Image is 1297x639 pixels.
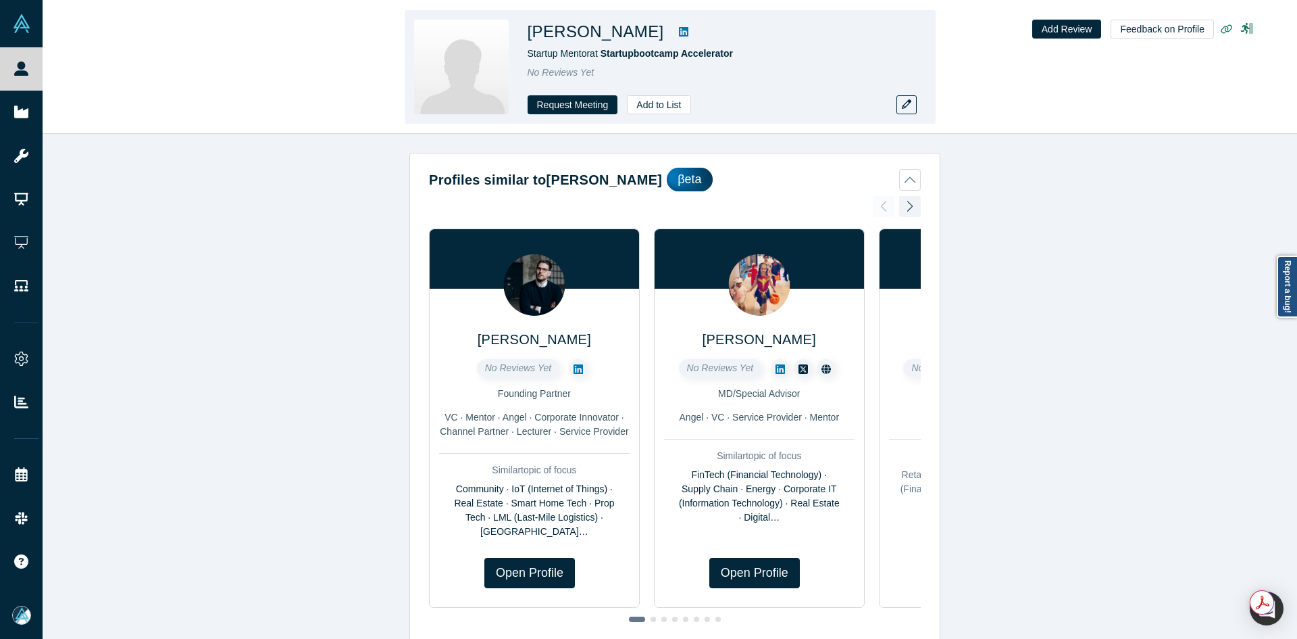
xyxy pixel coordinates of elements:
[528,20,664,44] h1: [PERSON_NAME]
[627,95,690,114] button: Add to List
[439,410,630,439] div: VC · Mentor · Angel · Corporate Innovator · Channel Partner · Lecturer · Service Provider
[601,48,733,59] a: Startupbootcamp Accelerator
[718,388,800,399] span: MD/Special Advisor
[528,95,618,114] button: Request Meeting
[667,168,712,191] div: βeta
[687,362,754,373] span: No Reviews Yet
[498,388,571,399] span: Founding Partner
[429,168,921,191] button: Profiles similar to[PERSON_NAME]βeta
[429,170,662,190] h2: Profiles similar to [PERSON_NAME]
[12,14,31,33] img: Alchemist Vault Logo
[12,606,31,625] img: Mia Scott's Account
[709,558,800,588] a: Open Profile
[1032,20,1102,39] button: Add Review
[484,558,575,588] a: Open Profile
[503,254,565,316] img: David Zwilling's Profile Image
[703,332,816,347] a: [PERSON_NAME]
[1111,20,1214,39] button: Feedback on Profile
[911,362,978,373] span: No Reviews Yet
[1277,256,1297,318] a: Report a bug!
[439,463,630,477] div: Similar topic of focus
[528,67,594,78] span: No Reviews Yet
[664,468,855,525] div: FinTech (Financial Technology) · Supply Chain · Energy · Corporate IT (Information Technology) · ...
[728,254,790,316] img: Justin Marcus's Profile Image
[414,20,509,114] img: Mahir Eyvazov's Profile Image
[889,449,1079,463] div: Similar topic of focus
[528,48,734,59] span: Startup Mentor at
[664,410,855,425] div: Angel · VC · Service Provider · Mentor
[889,410,1079,425] div: VC
[900,469,1068,508] span: Retail · UX (User Experience) · FinTech (Financial Technology) · Branding · Real Estate · Consumer
[439,482,630,539] div: Community · IoT (Internet of Things) · Real Estate · Smart Home Tech · Prop Tech · LML (Last-Mile...
[664,449,855,463] div: Similar topic of focus
[485,362,552,373] span: No Reviews Yet
[478,332,591,347] a: [PERSON_NAME]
